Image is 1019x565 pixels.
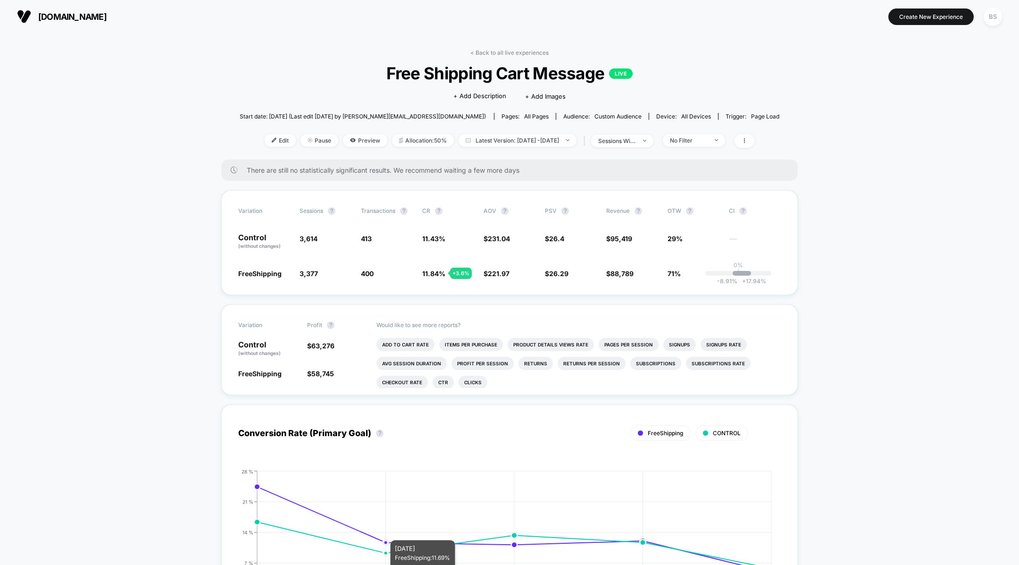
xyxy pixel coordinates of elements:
div: Pages: [501,113,549,120]
li: Signups [663,338,696,351]
span: $ [307,342,334,350]
span: FreeShipping [238,270,282,278]
span: CONTROL [713,430,741,437]
span: 17.94 % [737,278,766,285]
button: ? [327,321,334,329]
li: Subscriptions [630,357,681,370]
span: 95,419 [610,235,632,243]
span: $ [545,270,568,278]
img: end [715,139,718,141]
span: (without changes) [238,243,281,249]
span: CI [729,207,781,215]
span: 11.43 % [422,235,445,243]
img: end [566,139,569,141]
span: There are still no statistically significant results. We recommend waiting a few more days [247,166,779,174]
span: 3,614 [300,235,317,243]
span: 63,276 [311,342,334,350]
span: Transactions [361,207,395,214]
li: Items Per Purchase [439,338,503,351]
span: OTW [668,207,719,215]
span: $ [606,235,632,243]
button: ? [739,207,747,215]
tspan: 28 % [242,468,253,474]
button: ? [435,207,443,215]
span: Pause [301,134,338,147]
span: -8.91 % [717,278,737,285]
button: Create New Experience [888,8,974,25]
span: Edit [265,134,296,147]
div: Audience: [563,113,642,120]
li: Returns Per Session [558,357,626,370]
button: ? [561,207,569,215]
button: ? [328,207,335,215]
span: $ [545,235,564,243]
div: sessions with impression [598,137,636,144]
span: 231.04 [488,235,510,243]
img: edit [272,138,276,143]
span: all pages [524,113,549,120]
span: AOV [484,207,496,214]
span: Start date: [DATE] (Last edit [DATE] by [PERSON_NAME][EMAIL_ADDRESS][DOMAIN_NAME]) [240,113,486,120]
li: Subscriptions Rate [686,357,751,370]
tspan: 21 % [242,498,253,504]
span: 400 [361,270,374,278]
span: 29% [668,235,683,243]
p: Control [238,341,298,357]
li: Add To Cart Rate [376,338,434,351]
span: PSV [545,207,557,214]
span: + Add Images [525,93,566,100]
button: ? [635,207,642,215]
span: FreeShipping [238,370,282,378]
span: + Add Description [453,92,506,101]
span: [DOMAIN_NAME] [38,12,107,22]
span: 26.29 [549,270,568,278]
button: [DOMAIN_NAME] [14,9,109,24]
span: Variation [238,207,290,215]
li: Returns [518,357,553,370]
button: ? [501,207,509,215]
span: 88,789 [610,270,634,278]
span: Revenue [606,207,630,214]
span: Preview [343,134,387,147]
span: Latest Version: [DATE] - [DATE] [459,134,576,147]
span: Page Load [751,113,779,120]
span: $ [307,370,334,378]
span: 71% [668,270,681,278]
span: 3,377 [300,270,318,278]
span: Variation [238,321,290,329]
div: No Filter [670,137,708,144]
a: < Back to all live experiences [470,49,549,56]
span: Sessions [300,207,323,214]
tspan: 14 % [242,529,253,535]
span: Profit [307,321,322,329]
span: | [581,134,591,148]
span: $ [606,270,634,278]
p: Would like to see more reports? [376,321,781,329]
p: 0% [734,261,743,269]
div: BS [984,8,1002,26]
img: end [643,140,646,142]
span: Device: [649,113,718,120]
div: Trigger: [726,113,779,120]
p: | [737,269,739,276]
p: LIVE [609,68,633,79]
span: + [742,278,746,285]
span: Free Shipping Cart Message [267,63,752,83]
span: CR [422,207,430,214]
span: 11.84 % [422,270,445,278]
button: ? [376,430,384,437]
img: end [308,138,312,143]
span: (without changes) [238,350,281,356]
button: ? [686,207,693,215]
span: FreeShipping [648,430,683,437]
button: ? [400,207,408,215]
span: 58,745 [311,370,334,378]
p: Control [238,234,290,250]
span: Custom Audience [594,113,642,120]
li: Avg Session Duration [376,357,447,370]
span: --- [729,236,781,250]
span: 26.4 [549,235,564,243]
li: Product Details Views Rate [508,338,594,351]
span: Allocation: 50% [392,134,454,147]
button: BS [981,7,1005,26]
